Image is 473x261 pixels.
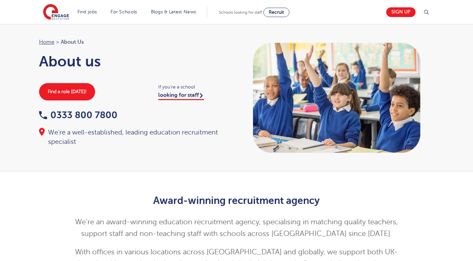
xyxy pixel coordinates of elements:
img: Engage Education [43,4,69,21]
span: Schools looking for staff [219,10,262,15]
span: Recruit [269,10,284,15]
div: We're a well-established, leading education recruitment specialist [39,128,230,147]
a: Find a role [DATE]! [39,83,95,100]
a: Sign up [386,7,416,17]
a: Blogs & Latest News [151,9,196,14]
p: We’re an award-winning education recruitment agency, specialising in matching quality teachers, s... [73,216,400,240]
nav: breadcrumb [39,38,230,46]
a: Home [39,39,54,45]
h1: About us [39,53,230,70]
a: Recruit [263,8,289,17]
a: For Schools [110,9,137,14]
span: > [56,39,59,45]
span: About Us [61,38,84,46]
a: 0333 800 7800 [39,110,117,120]
h2: Award-winning recruitment agency [73,195,400,206]
a: Find jobs [77,9,97,14]
span: If you're a school [158,83,230,91]
a: looking for staff [158,92,204,100]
